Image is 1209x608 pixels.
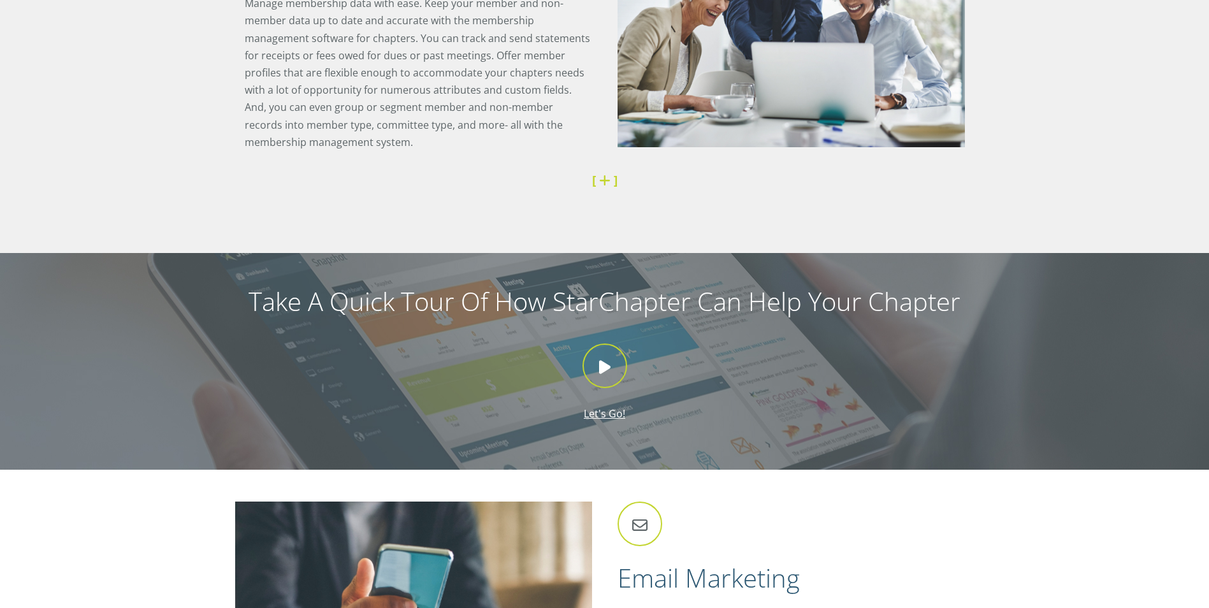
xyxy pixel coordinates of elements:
strong: ] [614,171,618,189]
h2: Email Marketing [618,561,974,595]
strong: [ [592,171,596,189]
a: Let's Go! [583,358,627,421]
h2: Take A Quick Tour Of How StarChapter Can Help Your Chapter [13,285,1196,318]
